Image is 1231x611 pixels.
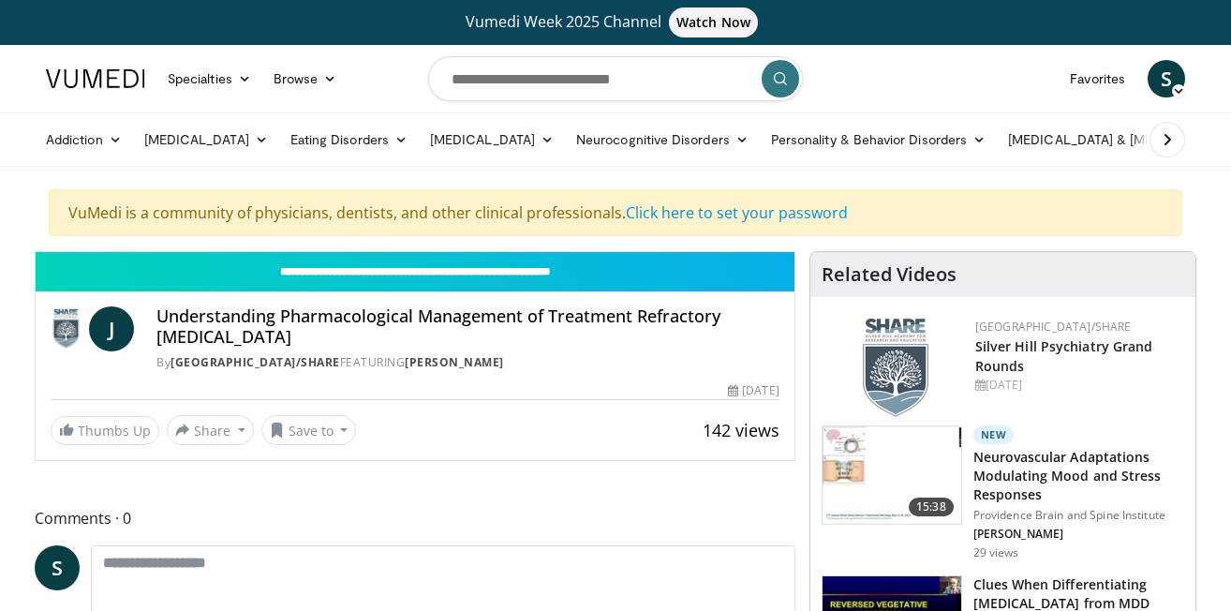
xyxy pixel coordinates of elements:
p: Providence Brain and Spine Institute [973,508,1184,523]
p: New [973,425,1015,444]
h4: Related Videos [822,263,957,286]
a: Favorites [1059,60,1136,97]
div: VuMedi is a community of physicians, dentists, and other clinical professionals. [49,189,1182,236]
a: J [89,306,134,351]
span: 142 views [703,419,779,441]
img: VuMedi Logo [46,69,145,88]
img: 4562edde-ec7e-4758-8328-0659f7ef333d.150x105_q85_crop-smart_upscale.jpg [823,426,961,524]
img: f8aaeb6d-318f-4fcf-bd1d-54ce21f29e87.png.150x105_q85_autocrop_double_scale_upscale_version-0.2.png [863,319,928,417]
div: [DATE] [728,382,779,399]
div: By FEATURING [156,354,779,371]
p: 29 views [973,545,1019,560]
div: [DATE] [975,377,1180,394]
a: Addiction [35,121,133,158]
a: Neurocognitive Disorders [565,121,760,158]
a: [MEDICAL_DATA] [419,121,565,158]
p: [PERSON_NAME] [973,527,1184,542]
a: Thumbs Up [51,416,159,445]
span: Watch Now [669,7,758,37]
a: [PERSON_NAME] [405,354,504,370]
a: S [35,545,80,590]
button: Save to [261,415,357,445]
a: Silver Hill Psychiatry Grand Rounds [975,337,1153,375]
input: Search topics, interventions [428,56,803,101]
span: Comments 0 [35,506,795,530]
a: S [1148,60,1185,97]
h3: Neurovascular Adaptations Modulating Mood and Stress Responses [973,448,1184,504]
a: Click here to set your password [626,202,848,223]
button: Share [167,415,254,445]
h4: Understanding Pharmacological Management of Treatment Refractory [MEDICAL_DATA] [156,306,779,347]
a: 15:38 New Neurovascular Adaptations Modulating Mood and Stress Responses Providence Brain and Spi... [822,425,1184,560]
a: [GEOGRAPHIC_DATA]/SHARE [171,354,340,370]
a: Eating Disorders [279,121,419,158]
a: Personality & Behavior Disorders [760,121,997,158]
a: [MEDICAL_DATA] [133,121,279,158]
img: Silver Hill Hospital/SHARE [51,306,82,351]
a: Specialties [156,60,262,97]
a: Vumedi Week 2025 ChannelWatch Now [49,7,1182,37]
a: Browse [262,60,349,97]
span: 15:38 [909,498,954,516]
a: [GEOGRAPHIC_DATA]/SHARE [975,319,1132,335]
